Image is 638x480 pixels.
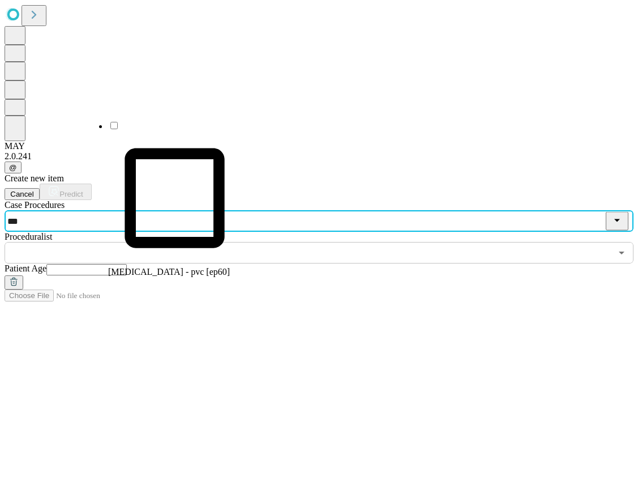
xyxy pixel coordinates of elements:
[606,212,628,231] button: Close
[40,184,92,200] button: Predict
[614,245,630,261] button: Open
[5,173,64,183] span: Create new item
[5,200,65,210] span: Scheduled Procedure
[5,162,22,173] button: @
[5,264,46,273] span: Patient Age
[5,232,52,241] span: Proceduralist
[5,141,633,151] div: MAY
[59,190,83,198] span: Predict
[10,190,34,198] span: Cancel
[5,188,40,200] button: Cancel
[5,151,633,162] div: 2.0.241
[108,267,230,277] span: [MEDICAL_DATA] - pvc [ep60]
[9,163,17,172] span: @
